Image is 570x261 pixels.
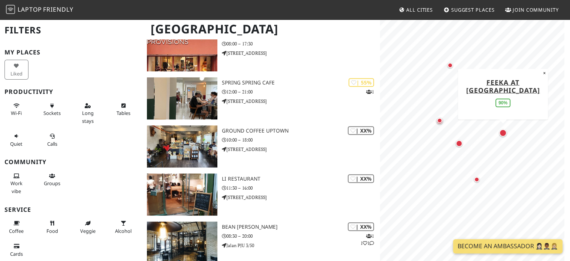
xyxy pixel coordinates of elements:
[498,128,508,138] div: Map marker
[222,194,380,201] p: [STREET_ADDRESS]
[10,180,22,194] span: People working
[147,29,217,71] img: Provisions, DJ
[10,140,22,147] span: Quiet
[4,217,28,237] button: Coffee
[4,130,28,150] button: Quiet
[348,222,374,231] div: | XX%
[142,29,380,71] a: Provisions, DJ | 68% Provisions, DJ 08:00 – 17:30 [STREET_ADDRESS]
[46,228,58,234] span: Food
[4,19,138,42] h2: Filters
[10,250,23,257] span: Credit cards
[222,80,380,86] h3: Spring Spring Cafe
[115,228,132,234] span: Alcohol
[348,126,374,135] div: | XX%
[4,240,28,260] button: Cards
[76,217,100,237] button: Veggie
[80,228,96,234] span: Veggie
[472,175,481,184] div: Map marker
[142,125,380,167] a: Ground Coffee Uptown | XX% Ground Coffee Uptown 10:00 – 18:00 [STREET_ADDRESS]
[11,110,22,116] span: Stable Wi-Fi
[541,69,548,77] button: Close popup
[435,116,444,125] div: Map marker
[222,98,380,105] p: [STREET_ADDRESS]
[222,184,380,192] p: 11:30 – 16:00
[145,19,379,39] h1: [GEOGRAPHIC_DATA]
[451,6,495,13] span: Suggest Places
[111,217,135,237] button: Alcohol
[222,224,380,230] h3: BEAN [PERSON_NAME]
[446,61,455,70] div: Map marker
[513,6,559,13] span: Join Community
[441,3,498,17] a: Suggest Places
[18,5,42,14] span: Laptop
[40,130,64,150] button: Calls
[366,88,374,95] p: 1
[6,5,15,14] img: LaptopFriendly
[40,100,64,119] button: Sockets
[4,49,138,56] h3: My Places
[4,206,138,213] h3: Service
[4,88,138,95] h3: Productivity
[222,232,380,240] p: 08:30 – 20:00
[147,125,217,167] img: Ground Coffee Uptown
[502,3,562,17] a: Join Community
[406,6,433,13] span: All Cities
[117,110,130,116] span: Work-friendly tables
[222,50,380,57] p: [STREET_ADDRESS]
[361,232,374,247] p: 1 1 1
[142,77,380,119] a: Spring Spring Cafe | 55% 1 Spring Spring Cafe 12:00 – 21:00 [STREET_ADDRESS]
[435,116,444,126] div: Map marker
[222,146,380,153] p: [STREET_ADDRESS]
[6,3,73,17] a: LaptopFriendly LaptopFriendly
[222,88,380,95] p: 12:00 – 21:00
[4,170,28,197] button: Work vibe
[40,217,64,237] button: Food
[47,140,57,147] span: Video/audio calls
[82,110,94,124] span: Long stays
[43,110,61,116] span: Power sockets
[9,228,24,234] span: Coffee
[466,77,540,94] a: FEEKA at [GEOGRAPHIC_DATA]
[4,158,138,166] h3: Community
[111,100,135,119] button: Tables
[222,176,380,182] h3: LI Restaurant
[495,98,510,107] div: 90%
[454,139,464,148] div: Map marker
[349,78,374,87] div: | 55%
[40,170,64,190] button: Groups
[43,5,73,14] span: Friendly
[44,180,60,187] span: Group tables
[147,173,217,216] img: LI Restaurant
[348,174,374,183] div: | XX%
[76,100,100,127] button: Long stays
[222,128,380,134] h3: Ground Coffee Uptown
[396,3,436,17] a: All Cities
[222,242,380,249] p: Jalan PJU 3/50
[4,100,28,119] button: Wi-Fi
[147,77,217,119] img: Spring Spring Cafe
[222,136,380,143] p: 10:00 – 18:00
[142,173,380,216] a: LI Restaurant | XX% LI Restaurant 11:30 – 16:00 [STREET_ADDRESS]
